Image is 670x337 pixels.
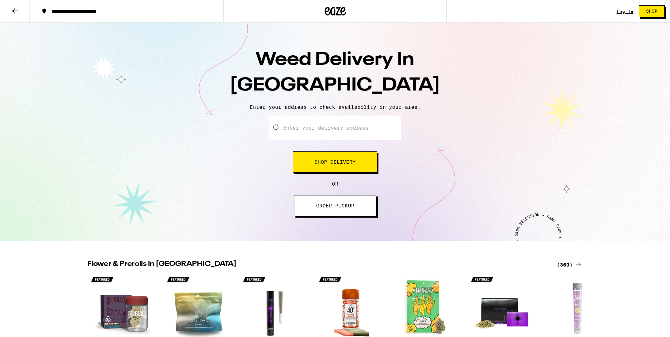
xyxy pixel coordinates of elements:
span: Shop Delivery [314,160,356,164]
a: (360) [557,261,583,269]
span: Shop [646,9,657,13]
a: Shop [633,5,670,17]
button: ORDER PICKUP [294,195,376,216]
h1: Weed Delivery In [212,47,458,99]
h2: Flower & Prerolls in [GEOGRAPHIC_DATA] [88,261,548,269]
input: Enter your delivery address [269,116,401,140]
button: Shop Delivery [293,151,377,173]
button: Shop [639,5,665,17]
span: [GEOGRAPHIC_DATA] [230,76,440,95]
a: Log In [617,9,633,14]
p: Enter your address to check availability in your area. [7,104,663,110]
span: OR [332,181,338,187]
span: ORDER PICKUP [316,203,354,208]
